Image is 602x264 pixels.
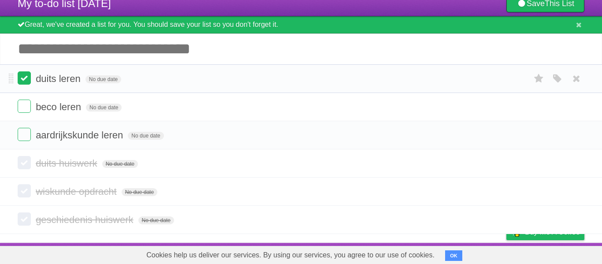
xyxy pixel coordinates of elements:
span: No due date [122,188,157,196]
span: No due date [85,75,121,83]
a: Terms [465,245,484,262]
span: No due date [102,160,138,168]
label: Done [18,184,31,197]
a: Developers [418,245,454,262]
label: Done [18,100,31,113]
button: OK [445,250,462,261]
span: No due date [138,216,174,224]
a: Suggest a feature [529,245,584,262]
label: Done [18,156,31,169]
span: No due date [128,132,164,140]
label: Done [18,71,31,85]
span: duits leren [36,73,83,84]
span: wiskunde opdracht [36,186,119,197]
span: geschiedenis huiswerk [36,214,135,225]
span: Buy me a coffee [525,224,580,240]
span: No due date [86,104,122,112]
span: Cookies help us deliver our services. By using our services, you agree to our use of cookies. [137,246,443,264]
label: Done [18,128,31,141]
a: Privacy [495,245,518,262]
label: Done [18,212,31,226]
label: Star task [531,71,547,86]
a: About [389,245,408,262]
span: beco leren [36,101,83,112]
span: duits huiswerk [36,158,99,169]
span: aardrijkskunde leren [36,130,125,141]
